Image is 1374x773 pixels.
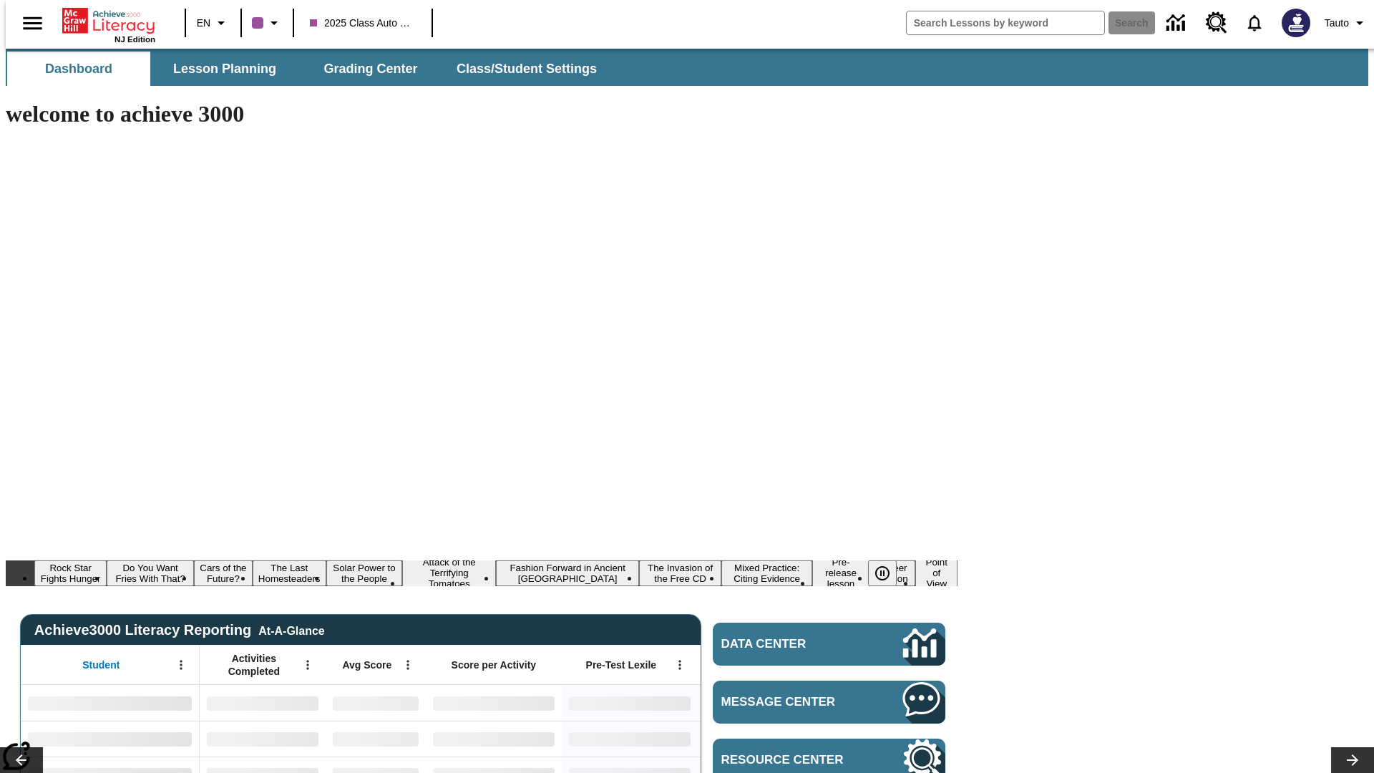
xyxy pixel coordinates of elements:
[153,52,296,86] button: Lesson Planning
[868,560,911,586] div: Pause
[7,52,150,86] button: Dashboard
[868,560,897,586] button: Pause
[915,555,958,591] button: Slide 12 Point of View
[342,658,391,671] span: Avg Score
[34,560,107,586] button: Slide 1 Rock Star Fights Hunger
[62,6,155,35] a: Home
[639,560,721,586] button: Slide 8 The Invasion of the Free CD
[1158,4,1197,43] a: Data Center
[721,637,855,651] span: Data Center
[34,622,325,638] span: Achieve3000 Literacy Reporting
[190,10,236,36] button: Language: EN, Select a language
[310,16,416,31] span: 2025 Class Auto Grade 13
[326,721,426,757] div: No Data,
[326,685,426,721] div: No Data,
[326,560,403,586] button: Slide 5 Solar Power to the People
[445,52,608,86] button: Class/Student Settings
[207,652,301,678] span: Activities Completed
[1325,16,1349,31] span: Tauto
[721,560,812,586] button: Slide 9 Mixed Practice: Citing Evidence
[297,654,318,676] button: Open Menu
[721,753,860,767] span: Resource Center
[299,52,442,86] button: Grading Center
[200,685,326,721] div: No Data,
[62,5,155,44] div: Home
[669,654,691,676] button: Open Menu
[200,721,326,757] div: No Data,
[1282,9,1310,37] img: Avatar
[1331,747,1374,773] button: Lesson carousel, Next
[397,654,419,676] button: Open Menu
[6,49,1368,86] div: SubNavbar
[1236,4,1273,42] a: Notifications
[1319,10,1374,36] button: Profile/Settings
[114,35,155,44] span: NJ Edition
[1273,4,1319,42] button: Select a new avatar
[82,658,120,671] span: Student
[197,16,210,31] span: EN
[402,555,496,591] button: Slide 6 Attack of the Terrifying Tomatoes
[713,681,945,724] a: Message Center
[107,560,194,586] button: Slide 2 Do You Want Fries With That?
[170,654,192,676] button: Open Menu
[721,695,860,709] span: Message Center
[496,560,639,586] button: Slide 7 Fashion Forward in Ancient Rome
[586,658,657,671] span: Pre-Test Lexile
[173,61,276,77] span: Lesson Planning
[253,560,326,586] button: Slide 4 The Last Homesteaders
[258,622,324,638] div: At-A-Glance
[6,101,958,127] h1: welcome to achieve 3000
[452,658,537,671] span: Score per Activity
[907,11,1104,34] input: search field
[812,555,869,591] button: Slide 10 Pre-release lesson
[1197,4,1236,42] a: Resource Center, Will open in new tab
[323,61,417,77] span: Grading Center
[45,61,112,77] span: Dashboard
[6,52,610,86] div: SubNavbar
[11,2,54,44] button: Open side menu
[194,560,253,586] button: Slide 3 Cars of the Future?
[457,61,597,77] span: Class/Student Settings
[246,10,288,36] button: Class color is purple. Change class color
[713,623,945,666] a: Data Center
